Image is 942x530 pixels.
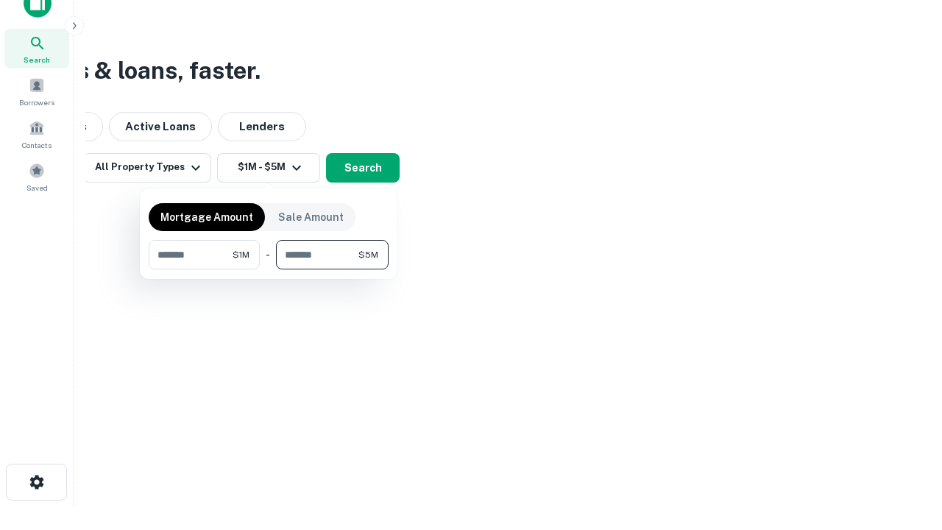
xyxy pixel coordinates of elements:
[358,248,378,261] span: $5M
[233,248,249,261] span: $1M
[160,209,253,225] p: Mortgage Amount
[868,412,942,483] iframe: Chat Widget
[278,209,344,225] p: Sale Amount
[266,240,270,269] div: -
